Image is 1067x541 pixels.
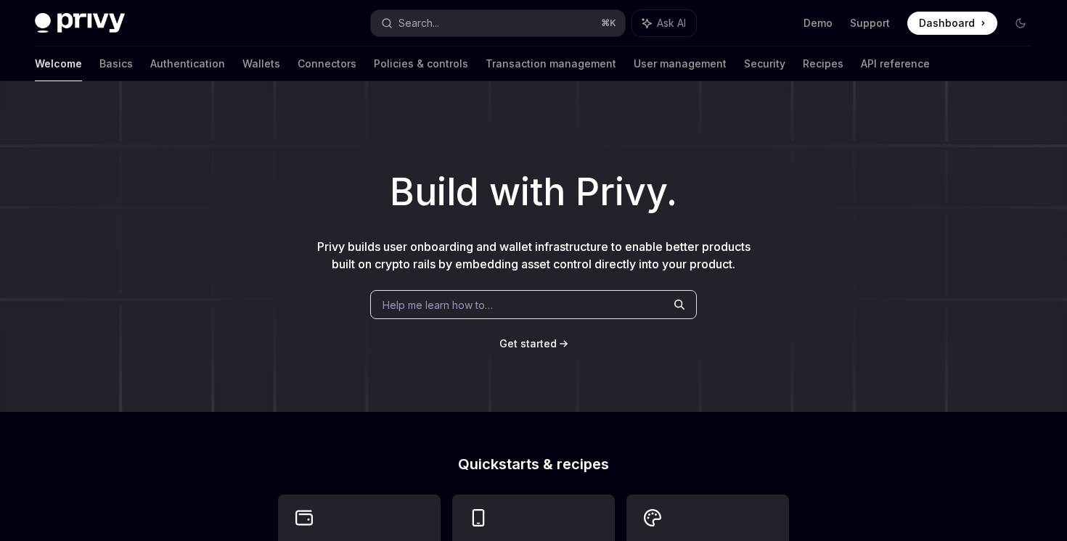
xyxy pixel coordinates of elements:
a: Authentication [150,46,225,81]
a: Wallets [242,46,280,81]
a: Support [850,16,890,30]
a: Policies & controls [374,46,468,81]
img: dark logo [35,13,125,33]
h2: Quickstarts & recipes [278,457,789,471]
a: Welcome [35,46,82,81]
button: Search...⌘K [371,10,624,36]
a: Security [744,46,785,81]
a: Get started [499,336,557,351]
div: Search... [398,15,439,32]
a: Recipes [803,46,843,81]
a: Demo [804,16,833,30]
span: Ask AI [657,16,686,30]
a: API reference [861,46,930,81]
span: Dashboard [919,16,975,30]
span: Privy builds user onboarding and wallet infrastructure to enable better products built on crypto ... [317,239,751,271]
a: User management [634,46,727,81]
h1: Build with Privy. [23,164,1044,220]
span: Get started [499,337,557,350]
button: Ask AI [632,10,696,36]
button: Toggle dark mode [1009,12,1032,35]
a: Basics [99,46,133,81]
a: Dashboard [907,12,997,35]
a: Connectors [298,46,356,81]
span: Help me learn how to… [383,297,493,313]
a: Transaction management [486,46,616,81]
span: ⌘ K [601,17,616,29]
